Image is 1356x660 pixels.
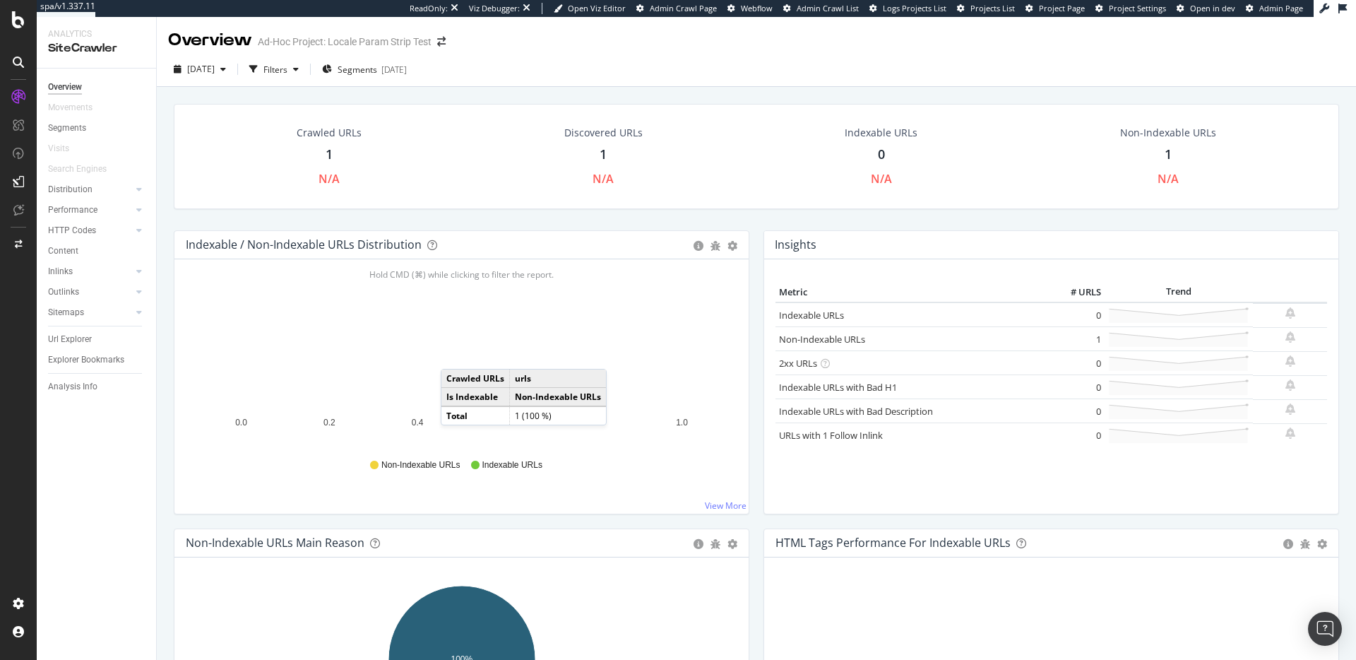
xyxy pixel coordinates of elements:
[48,40,145,57] div: SiteCrawler
[168,58,232,81] button: [DATE]
[1300,539,1310,549] div: bug
[883,3,946,13] span: Logs Projects List
[48,28,145,40] div: Analytics
[710,539,720,549] div: bug
[694,539,703,549] div: circle-info
[48,264,132,279] a: Inlinks
[48,203,97,218] div: Performance
[1259,3,1303,13] span: Admin Page
[779,429,883,442] a: URLs with 1 Follow Inlink
[48,353,146,367] a: Explorer Bookmarks
[1048,327,1105,351] td: 1
[469,3,520,14] div: Viz Debugger:
[48,379,146,394] a: Analysis Info
[441,370,510,388] td: Crawled URLs
[869,3,946,14] a: Logs Projects List
[168,28,252,52] div: Overview
[1285,428,1295,439] div: bell-plus
[381,64,407,76] div: [DATE]
[412,418,424,428] text: 0.4
[1285,331,1295,343] div: bell-plus
[1048,351,1105,375] td: 0
[1048,399,1105,423] td: 0
[186,282,737,446] div: A chart.
[510,406,607,425] td: 1 (100 %)
[441,387,510,406] td: Is Indexable
[1177,3,1235,14] a: Open in dev
[1048,302,1105,327] td: 0
[1120,126,1216,140] div: Non-Indexable URLs
[338,64,377,76] span: Segments
[48,182,93,197] div: Distribution
[1285,307,1295,319] div: bell-plus
[48,162,121,177] a: Search Engines
[779,381,897,394] a: Indexable URLs with Bad H1
[588,418,600,428] text: 0.8
[48,162,107,177] div: Search Engines
[1048,375,1105,399] td: 0
[705,500,747,512] a: View More
[1246,3,1303,14] a: Admin Page
[510,387,607,406] td: Non-Indexable URLs
[775,282,1048,303] th: Metric
[323,418,335,428] text: 0.2
[1109,3,1166,13] span: Project Settings
[381,459,460,471] span: Non-Indexable URLs
[48,305,132,320] a: Sitemaps
[187,63,215,75] span: 2025 Sep. 3rd
[1317,539,1327,549] div: gear
[779,357,817,370] a: 2xx URLs
[48,244,146,259] a: Content
[1105,282,1253,303] th: Trend
[1025,3,1085,14] a: Project Page
[970,3,1015,13] span: Projects List
[957,3,1015,14] a: Projects List
[48,121,146,136] a: Segments
[1165,146,1172,164] div: 1
[779,309,844,322] a: Indexable URLs
[48,379,97,394] div: Analysis Info
[48,353,124,367] div: Explorer Bookmarks
[710,241,720,251] div: bug
[326,146,333,164] div: 1
[775,536,1011,550] div: HTML Tags Performance for Indexable URLs
[186,237,422,252] div: Indexable / Non-Indexable URLs Distribution
[263,64,287,76] div: Filters
[48,141,83,156] a: Visits
[1285,403,1295,415] div: bell-plus
[727,539,737,549] div: gear
[1285,355,1295,367] div: bell-plus
[564,126,643,140] div: Discovered URLs
[319,171,340,187] div: N/A
[48,203,132,218] a: Performance
[48,121,86,136] div: Segments
[48,223,132,238] a: HTTP Codes
[410,3,448,14] div: ReadOnly:
[48,182,132,197] a: Distribution
[568,3,626,13] span: Open Viz Editor
[48,332,92,347] div: Url Explorer
[593,171,614,187] div: N/A
[316,58,412,81] button: Segments[DATE]
[1039,3,1085,13] span: Project Page
[1048,282,1105,303] th: # URLS
[676,418,688,428] text: 1.0
[48,332,146,347] a: Url Explorer
[482,459,542,471] span: Indexable URLs
[878,146,885,164] div: 0
[186,536,364,550] div: Non-Indexable URLs Main Reason
[500,418,512,428] text: 0.6
[1095,3,1166,14] a: Project Settings
[1283,539,1293,549] div: circle-info
[1285,379,1295,391] div: bell-plus
[871,171,892,187] div: N/A
[437,37,446,47] div: arrow-right-arrow-left
[797,3,859,13] span: Admin Crawl List
[1158,171,1179,187] div: N/A
[779,405,933,418] a: Indexable URLs with Bad Description
[441,406,510,425] td: Total
[1048,423,1105,447] td: 0
[783,3,859,14] a: Admin Crawl List
[48,141,69,156] div: Visits
[694,241,703,251] div: circle-info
